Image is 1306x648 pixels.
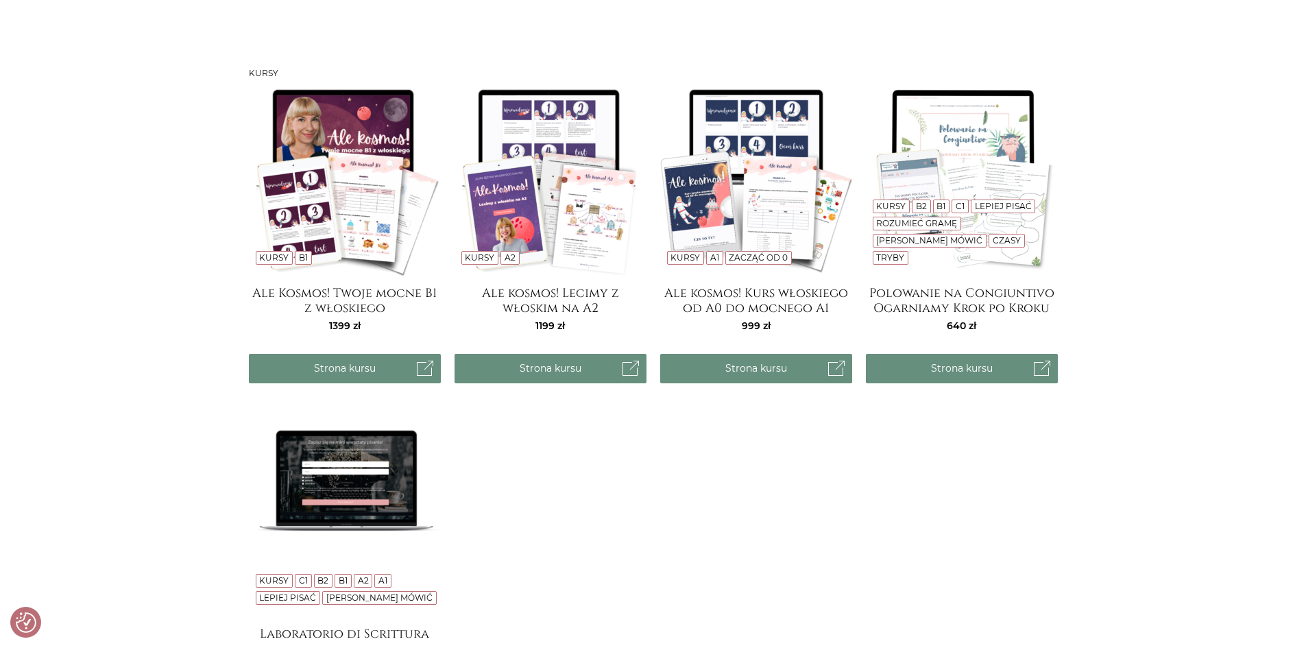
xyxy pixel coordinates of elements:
[455,286,646,313] a: Ale kosmos! Lecimy z włoskim na A2
[317,575,328,586] a: B2
[259,252,289,263] a: Kursy
[16,612,36,633] img: Revisit consent button
[299,575,308,586] a: C1
[670,252,700,263] a: Kursy
[876,201,906,211] a: Kursy
[916,201,927,211] a: B2
[259,575,289,586] a: Kursy
[742,320,771,332] span: 999
[936,201,945,211] a: B1
[249,354,441,383] a: Strona kursu
[329,320,361,332] span: 1399
[660,354,852,383] a: Strona kursu
[975,201,1032,211] a: Lepiej pisać
[16,612,36,633] button: Preferencje co do zgód
[455,354,646,383] a: Strona kursu
[249,69,1058,78] h3: Kursy
[259,592,316,603] a: Lepiej pisać
[299,252,308,263] a: B1
[710,252,719,263] a: A1
[535,320,565,332] span: 1199
[465,252,494,263] a: Kursy
[876,252,904,263] a: Tryby
[866,286,1058,313] a: Polowanie na Congiuntivo Ogarniamy Krok po Kroku
[660,286,852,313] a: Ale kosmos! Kurs włoskiego od A0 do mocnego A1
[876,218,957,228] a: Rozumieć gramę
[326,592,433,603] a: [PERSON_NAME] mówić
[249,286,441,313] a: Ale Kosmos! Twoje mocne B1 z włoskiego
[866,354,1058,383] a: Strona kursu
[339,575,348,586] a: B1
[378,575,387,586] a: A1
[947,320,976,332] span: 640
[956,201,965,211] a: C1
[993,235,1021,245] a: Czasy
[876,235,982,245] a: [PERSON_NAME] mówić
[729,252,788,263] a: Zacząć od 0
[358,575,369,586] a: A2
[505,252,516,263] a: A2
